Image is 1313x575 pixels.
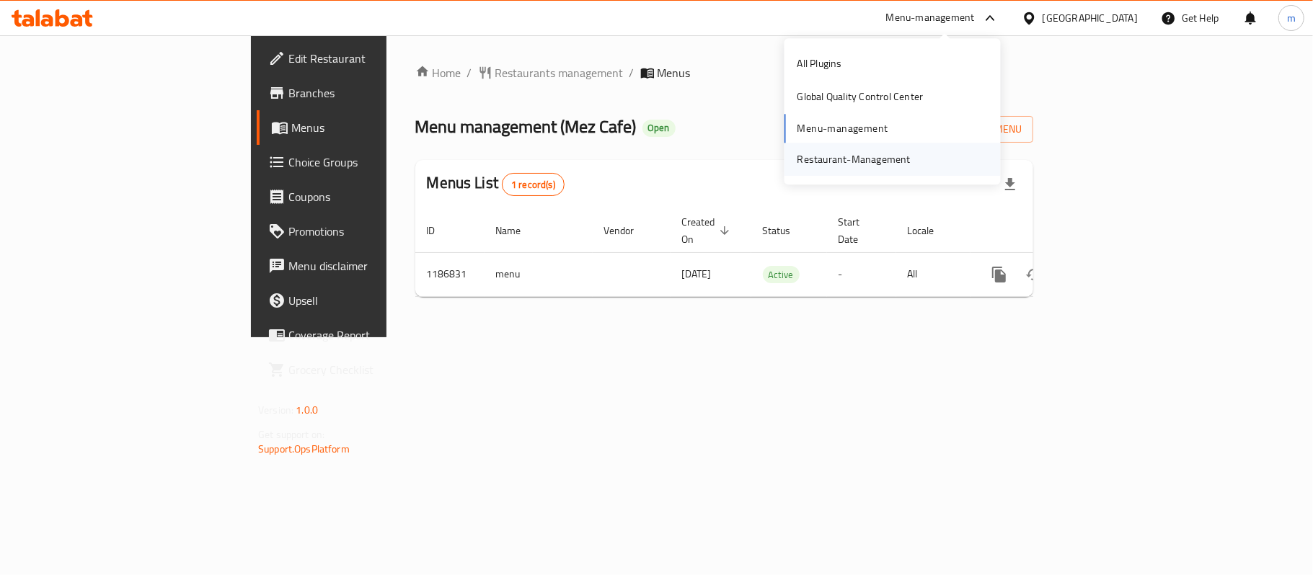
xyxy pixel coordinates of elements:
div: [GEOGRAPHIC_DATA] [1043,10,1138,26]
span: Active [763,267,800,283]
a: Grocery Checklist [257,352,470,387]
span: [DATE] [682,264,712,283]
span: Open [642,122,676,134]
div: Total records count [502,173,565,196]
span: Branches [288,84,459,102]
span: Restaurants management [495,64,624,81]
a: Support.OpsPlatform [258,440,350,458]
table: enhanced table [415,209,1132,297]
a: Choice Groups [257,145,470,179]
span: Name [496,222,540,239]
nav: breadcrumb [415,64,1033,81]
span: Upsell [288,292,459,309]
span: Coverage Report [288,326,459,344]
a: Menus [257,110,470,145]
span: Version: [258,401,293,419]
td: All [896,252,971,296]
span: Get support on: [258,425,324,444]
div: Active [763,266,800,283]
span: m [1287,10,1296,26]
th: Actions [971,209,1132,253]
a: Coverage Report [257,318,470,352]
span: Menus [291,119,459,136]
div: Open [642,120,676,137]
span: Menus [658,64,691,81]
span: Grocery Checklist [288,361,459,378]
span: Edit Restaurant [288,50,459,67]
td: - [827,252,896,296]
a: Coupons [257,179,470,214]
span: Menu management ( Mez Cafe ) [415,110,637,143]
li: / [629,64,635,81]
div: Restaurant-Management [797,151,911,167]
a: Edit Restaurant [257,41,470,76]
a: Branches [257,76,470,110]
span: Locale [908,222,953,239]
span: Promotions [288,223,459,240]
a: Promotions [257,214,470,249]
div: Global Quality Control Center [797,89,924,105]
span: 1 record(s) [503,178,564,192]
span: Coupons [288,188,459,205]
span: Vendor [604,222,653,239]
button: Change Status [1017,257,1051,292]
span: 1.0.0 [296,401,318,419]
h2: Menus List [427,172,565,196]
div: Export file [993,167,1027,202]
a: Restaurants management [478,64,624,81]
span: ID [427,222,454,239]
span: Created On [682,213,734,248]
span: Choice Groups [288,153,459,171]
a: Menu disclaimer [257,249,470,283]
span: Start Date [839,213,879,248]
span: Menu disclaimer [288,257,459,275]
td: menu [485,252,593,296]
span: Status [763,222,810,239]
div: Menu-management [886,9,975,27]
div: All Plugins [797,55,842,71]
button: more [982,257,1017,292]
a: Upsell [257,283,470,318]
